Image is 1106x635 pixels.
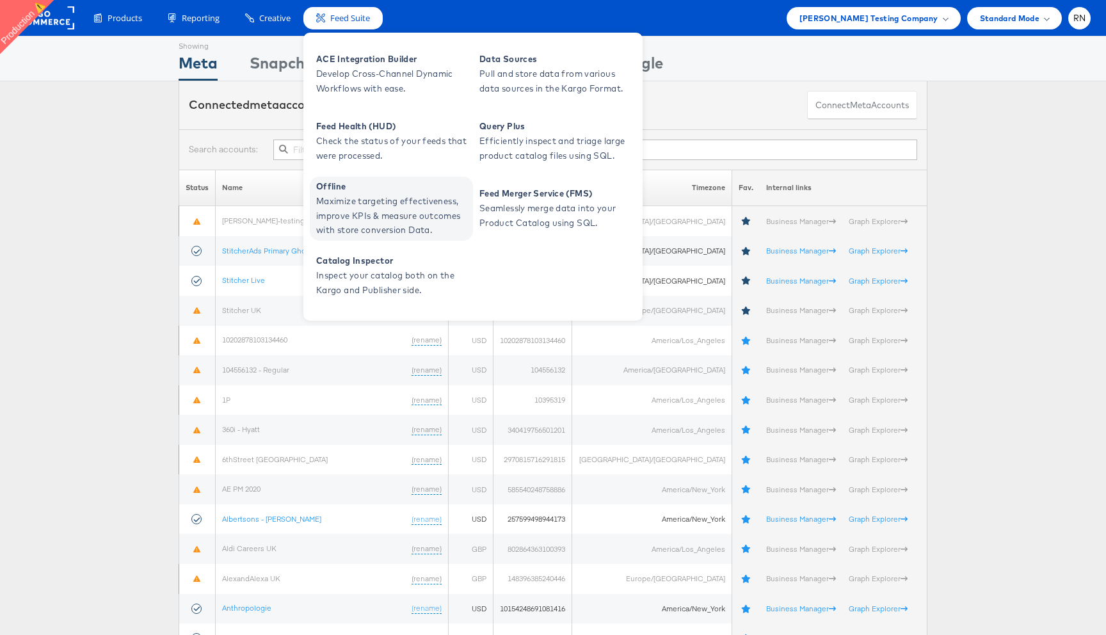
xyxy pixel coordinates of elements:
div: Connected accounts [189,97,330,113]
div: Showing [179,36,218,52]
a: Graph Explorer [849,216,908,226]
td: [GEOGRAPHIC_DATA]/[GEOGRAPHIC_DATA] [572,236,732,266]
td: 802864363100393 [493,534,572,564]
span: Check the status of your feeds that were processed. [316,134,470,163]
td: 257599498944173 [493,504,572,535]
a: Business Manager [766,365,836,374]
span: Maximize targeting effectiveness, improve KPIs & measure outcomes with store conversion Data. [316,194,470,237]
td: USD [449,504,493,535]
a: Graph Explorer [849,425,908,435]
span: Products [108,12,142,24]
td: [GEOGRAPHIC_DATA]/[GEOGRAPHIC_DATA] [572,206,732,236]
a: Feed Health (HUD) Check the status of your feeds that were processed. [310,109,473,173]
a: 10202878103134460 [222,335,287,344]
a: (rename) [412,514,442,525]
a: (rename) [412,484,442,495]
a: Stitcher UK [222,305,261,315]
span: Offline [316,179,470,194]
a: [PERSON_NAME]-testing-new-account (odax) [222,216,374,225]
a: ACE Integration Builder Develop Cross-Channel Dynamic Workflows with ease. [310,42,473,106]
div: Snapchat [250,52,321,81]
span: Standard Mode [980,12,1039,25]
a: 6thStreet [GEOGRAPHIC_DATA] [222,454,328,464]
td: 340419756501201 [493,415,572,445]
a: Business Manager [766,335,836,345]
th: Status [179,170,216,206]
a: Business Manager [766,276,836,285]
th: Timezone [572,170,732,206]
a: 104556132 - Regular [222,365,289,374]
span: Develop Cross-Channel Dynamic Workflows with ease. [316,67,470,96]
td: USD [449,445,493,475]
a: Albertsons - [PERSON_NAME] [222,514,321,524]
a: Aldi Careers UK [222,543,276,553]
a: (rename) [412,395,442,406]
span: Data Sources [479,52,633,67]
a: (rename) [412,424,442,435]
a: 1P [222,395,230,405]
td: 148396385240446 [493,564,572,594]
a: Stitcher Live [222,275,265,285]
a: Business Manager [766,425,836,435]
span: Seamlessly merge data into your Product Catalog using SQL. [479,201,633,230]
span: Inspect your catalog both on the Kargo and Publisher side. [316,268,470,298]
a: Business Manager [766,604,836,613]
a: Graph Explorer [849,365,908,374]
span: Feed Merger Service (FMS) [479,186,633,201]
a: (rename) [412,335,442,346]
td: USD [449,415,493,445]
a: AE PM 2020 [222,484,260,494]
a: Business Manager [766,305,836,315]
a: Graph Explorer [849,246,908,255]
a: Offline Maximize targeting effectiveness, improve KPIs & measure outcomes with store conversion D... [310,177,473,241]
a: Business Manager [766,246,836,255]
span: Efficiently inspect and triage large product catalog files using SQL. [479,134,633,163]
td: America/New_York [572,504,732,535]
a: Business Manager [766,395,836,405]
a: Anthropologie [222,603,271,613]
a: Graph Explorer [849,454,908,464]
a: Graph Explorer [849,305,908,315]
td: 10395319 [493,385,572,415]
a: (rename) [412,454,442,465]
td: America/New_York [572,474,732,504]
td: 2970815716291815 [493,445,572,475]
a: Feed Merger Service (FMS) Seamlessly merge data into your Product Catalog using SQL. [473,177,636,241]
span: meta [250,97,279,112]
a: Business Manager [766,574,836,583]
button: ConnectmetaAccounts [807,91,917,120]
td: America/Los_Angeles [572,534,732,564]
td: America/[GEOGRAPHIC_DATA] [572,355,732,385]
td: USD [449,355,493,385]
td: 104556132 [493,355,572,385]
a: Business Manager [766,514,836,524]
a: (rename) [412,603,442,614]
a: 360i - Hyatt [222,424,260,434]
td: USD [449,385,493,415]
span: Creative [259,12,291,24]
span: ACE Integration Builder [316,52,470,67]
a: Catalog Inspector Inspect your catalog both on the Kargo and Publisher side. [310,244,473,308]
td: USD [449,326,493,356]
span: [PERSON_NAME] Testing Company [799,12,938,25]
a: StitcherAds Primary Ghost Account [222,246,342,255]
td: [GEOGRAPHIC_DATA]/[GEOGRAPHIC_DATA] [572,266,732,296]
td: Europe/[GEOGRAPHIC_DATA] [572,564,732,594]
td: 10154248691081416 [493,594,572,624]
td: USD [449,474,493,504]
td: 10202878103134460 [493,326,572,356]
a: Graph Explorer [849,485,908,494]
a: Graph Explorer [849,604,908,613]
div: Meta [179,52,218,81]
td: America/Los_Angeles [572,415,732,445]
td: USD [449,594,493,624]
a: Graph Explorer [849,544,908,554]
td: [GEOGRAPHIC_DATA]/[GEOGRAPHIC_DATA] [572,445,732,475]
span: RN [1073,14,1086,22]
span: Query Plus [479,119,633,134]
td: GBP [449,534,493,564]
span: Catalog Inspector [316,253,470,268]
a: Graph Explorer [849,574,908,583]
a: Business Manager [766,544,836,554]
a: AlexandAlexa UK [222,574,280,583]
